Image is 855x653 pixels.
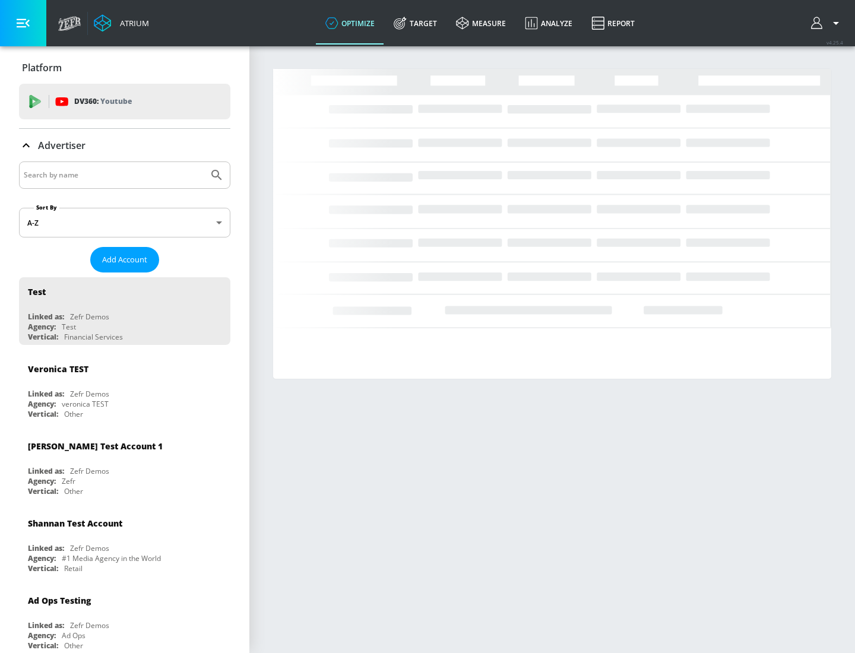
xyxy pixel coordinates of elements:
[62,399,109,409] div: veronica TEST
[28,518,122,529] div: Shannan Test Account
[19,432,230,499] div: [PERSON_NAME] Test Account 1Linked as:Zefr DemosAgency:ZefrVertical:Other
[28,399,56,409] div: Agency:
[28,620,64,630] div: Linked as:
[826,39,843,46] span: v 4.25.4
[38,139,85,152] p: Advertiser
[28,332,58,342] div: Vertical:
[62,322,76,332] div: Test
[62,476,75,486] div: Zefr
[28,322,56,332] div: Agency:
[28,312,64,322] div: Linked as:
[28,543,64,553] div: Linked as:
[28,363,88,375] div: Veronica TEST
[19,277,230,345] div: TestLinked as:Zefr DemosAgency:TestVertical:Financial Services
[64,409,83,419] div: Other
[24,167,204,183] input: Search by name
[64,563,83,573] div: Retail
[28,641,58,651] div: Vertical:
[28,486,58,496] div: Vertical:
[70,543,109,553] div: Zefr Demos
[90,247,159,272] button: Add Account
[22,61,62,74] p: Platform
[64,641,83,651] div: Other
[384,2,446,45] a: Target
[28,553,56,563] div: Agency:
[19,129,230,162] div: Advertiser
[19,509,230,576] div: Shannan Test AccountLinked as:Zefr DemosAgency:#1 Media Agency in the WorldVertical:Retail
[28,440,163,452] div: [PERSON_NAME] Test Account 1
[100,95,132,107] p: Youtube
[70,620,109,630] div: Zefr Demos
[19,354,230,422] div: Veronica TESTLinked as:Zefr DemosAgency:veronica TESTVertical:Other
[19,51,230,84] div: Platform
[70,466,109,476] div: Zefr Demos
[34,204,59,211] label: Sort By
[28,476,56,486] div: Agency:
[28,409,58,419] div: Vertical:
[64,486,83,496] div: Other
[74,95,132,108] p: DV360:
[62,630,85,641] div: Ad Ops
[28,389,64,399] div: Linked as:
[70,312,109,322] div: Zefr Demos
[446,2,515,45] a: measure
[64,332,123,342] div: Financial Services
[28,630,56,641] div: Agency:
[19,208,230,237] div: A-Z
[28,595,91,606] div: Ad Ops Testing
[28,563,58,573] div: Vertical:
[19,84,230,119] div: DV360: Youtube
[70,389,109,399] div: Zefr Demos
[28,466,64,476] div: Linked as:
[94,14,149,32] a: Atrium
[582,2,644,45] a: Report
[28,286,46,297] div: Test
[62,553,161,563] div: #1 Media Agency in the World
[115,18,149,28] div: Atrium
[102,253,147,267] span: Add Account
[515,2,582,45] a: Analyze
[316,2,384,45] a: optimize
